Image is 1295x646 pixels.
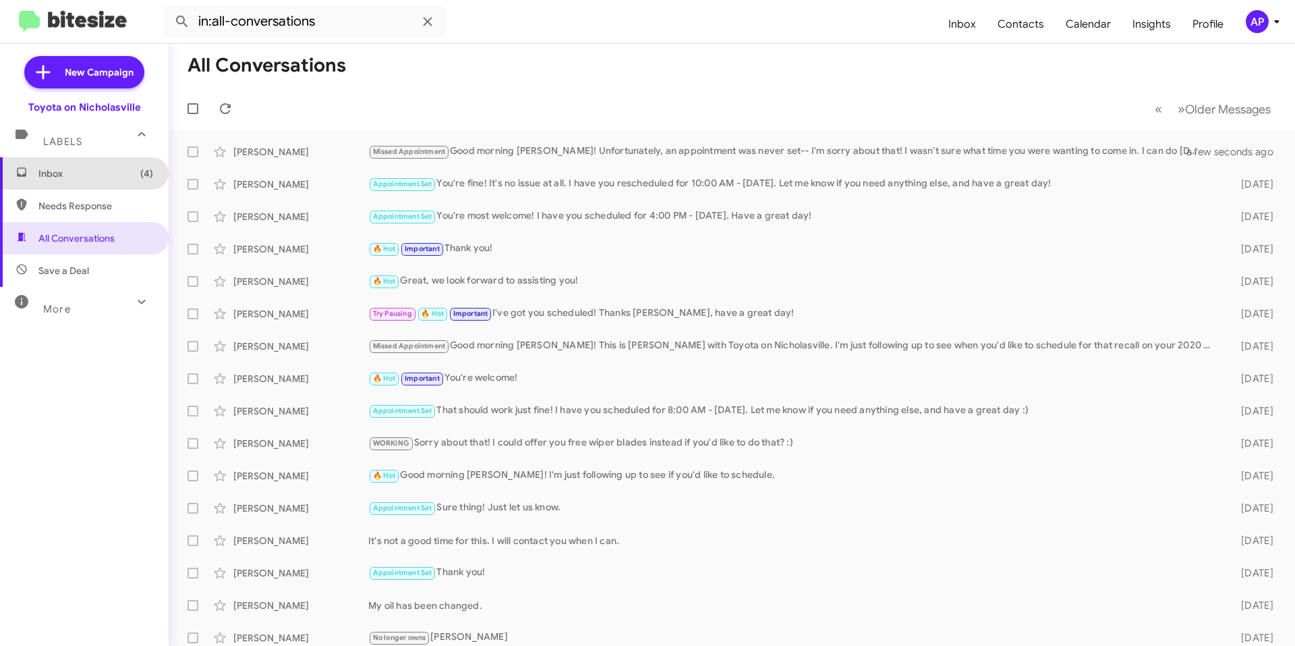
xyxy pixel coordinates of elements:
span: 🔥 Hot [373,277,396,286]
span: Older Messages [1185,102,1271,117]
span: Appointment Set [373,180,432,188]
div: [DATE] [1219,340,1284,353]
div: [PERSON_NAME] [233,340,368,353]
div: a few seconds ago [1203,145,1284,159]
div: [DATE] [1219,566,1284,580]
span: Inbox [38,167,153,180]
div: [DATE] [1219,437,1284,450]
nav: Page navigation example [1147,95,1279,123]
span: (4) [140,167,153,180]
div: That should work just fine! I have you scheduled for 8:00 AM - [DATE]. Let me know if you need an... [368,403,1219,419]
div: Good morning [PERSON_NAME]! This is [PERSON_NAME] with Toyota on Nicholasville. I'm just followin... [368,338,1219,354]
span: 🔥 Hot [373,374,396,383]
span: Save a Deal [38,264,89,277]
div: You're welcome! [368,371,1219,386]
span: 🔥 Hot [421,309,444,318]
div: Toyota on Nicholasville [28,101,141,114]
div: [PERSON_NAME] [233,145,368,159]
div: [PERSON_NAME] [233,178,368,191]
span: Appointment Set [373,568,432,577]
span: Appointment Set [373,504,432,512]
span: Missed Appointment [373,147,446,156]
div: Great, we look forward to assisting you! [368,273,1219,289]
div: Thank you! [368,241,1219,257]
div: [PERSON_NAME] [233,469,368,483]
span: 🔥 Hot [373,244,396,253]
span: More [43,303,71,315]
span: Missed Appointment [373,342,446,350]
div: [PERSON_NAME] [233,631,368,645]
span: » [1178,101,1185,117]
div: [PERSON_NAME] [233,502,368,515]
div: AP [1246,10,1269,33]
div: [PERSON_NAME] [368,630,1219,645]
h1: All Conversations [188,55,346,76]
div: [DATE] [1219,631,1284,645]
div: Thank you! [368,565,1219,581]
input: Search [163,5,447,38]
span: Needs Response [38,199,153,213]
div: [DATE] [1219,307,1284,321]
div: [PERSON_NAME] [233,275,368,288]
div: [DATE] [1219,502,1284,515]
div: My oil has been changed. [368,599,1219,612]
div: [DATE] [1219,242,1284,256]
a: Inbox [938,5,987,44]
div: [PERSON_NAME] [233,404,368,418]
div: [DATE] [1219,534,1284,547]
a: New Campaign [24,56,144,88]
div: [PERSON_NAME] [233,566,368,580]
span: Important [405,244,440,253]
button: AP [1234,10,1280,33]
div: [PERSON_NAME] [233,534,368,547]
button: Previous [1147,95,1170,123]
div: You're most welcome! I have you scheduled for 4:00 PM - [DATE]. Have a great day! [368,209,1219,224]
span: Appointment Set [373,406,432,415]
span: Try Pausing [373,309,412,318]
span: New Campaign [65,65,134,79]
a: Profile [1182,5,1234,44]
div: [PERSON_NAME] [233,372,368,385]
span: No longer owns [373,633,426,642]
div: [PERSON_NAME] [233,242,368,256]
a: Insights [1122,5,1182,44]
button: Next [1170,95,1279,123]
span: 🔥 Hot [373,471,396,480]
span: Labels [43,136,82,148]
div: [PERSON_NAME] [233,210,368,223]
a: Calendar [1055,5,1122,44]
span: Appointment Set [373,212,432,221]
div: You're fine! It's no issue at all. I have you rescheduled for 10:00 AM - [DATE]. Let me know if y... [368,176,1219,192]
span: WORKING [373,439,409,448]
div: [DATE] [1219,178,1284,191]
span: Important [453,309,488,318]
div: [DATE] [1219,372,1284,385]
div: [DATE] [1219,599,1284,612]
div: I've got you scheduled! Thanks [PERSON_NAME], have a great day! [368,306,1219,321]
div: [DATE] [1219,275,1284,288]
span: « [1155,101,1162,117]
div: [DATE] [1219,210,1284,223]
div: Good morning [PERSON_NAME]! I'm just following up to see if you'd like to schedule. [368,468,1219,483]
div: [PERSON_NAME] [233,599,368,612]
div: Sorry about that! I could offer you free wiper blades instead if you'd like to do that? :) [368,435,1219,451]
div: [PERSON_NAME] [233,437,368,450]
div: Sure thing! Just let us know. [368,500,1219,516]
span: All Conversations [38,232,115,245]
div: It's not a good time for this. I will contact you when I can. [368,534,1219,547]
div: [DATE] [1219,469,1284,483]
a: Contacts [987,5,1055,44]
span: Important [405,374,440,383]
div: [DATE] [1219,404,1284,418]
div: Good morning [PERSON_NAME]! Unfortunately, an appointment was never set-- I'm sorry about that! I... [368,144,1203,159]
div: [PERSON_NAME] [233,307,368,321]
